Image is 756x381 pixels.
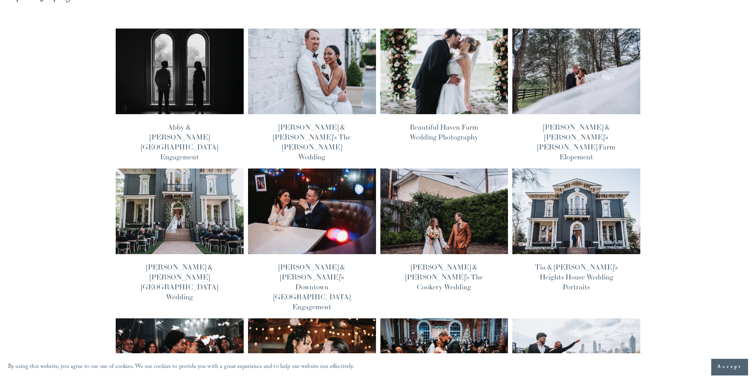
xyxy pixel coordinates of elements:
[535,262,618,291] a: Tia & [PERSON_NAME]’s Heights House Wedding Portraits
[380,168,509,254] img: Jacqueline &amp; Timo’s The Cookery Wedding
[711,359,748,375] button: Accept
[512,28,641,115] img: Stephania &amp; Mark’s Gentry Farm Elopement
[141,262,218,302] a: [PERSON_NAME] & [PERSON_NAME][GEOGRAPHIC_DATA] Wedding
[8,362,355,373] p: By using this website, you agree to our use of cookies. We use cookies to provide you with a grea...
[141,123,218,162] a: Abby & [PERSON_NAME][GEOGRAPHIC_DATA] Engagement
[717,363,742,371] span: Accept
[115,28,244,115] img: Abby &amp; Reed’s Heights House Hotel Engagement
[405,262,483,291] a: [PERSON_NAME] & [PERSON_NAME]’s The Cookery Wedding
[247,28,376,115] img: Bella &amp; Mike’s The Maxwell Raleigh Wedding
[537,123,615,162] a: [PERSON_NAME] & [PERSON_NAME]’s [PERSON_NAME] Farm Elopement
[273,262,350,312] a: [PERSON_NAME] & [PERSON_NAME]’s Downtown [GEOGRAPHIC_DATA] Engagement
[247,168,376,254] img: Lorena &amp; Tom’s Downtown Durham Engagement
[410,123,478,142] a: Beautiful Haven Farm Wedding Photography
[273,123,351,162] a: [PERSON_NAME] & [PERSON_NAME]’s The [PERSON_NAME] Wedding
[380,28,509,115] img: Beautiful Haven Farm Wedding Photography
[115,168,244,254] img: Chantel &amp; James’ Heights House Hotel Wedding
[512,168,641,254] img: Tia &amp; Obinna’s Heights House Wedding Portraits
